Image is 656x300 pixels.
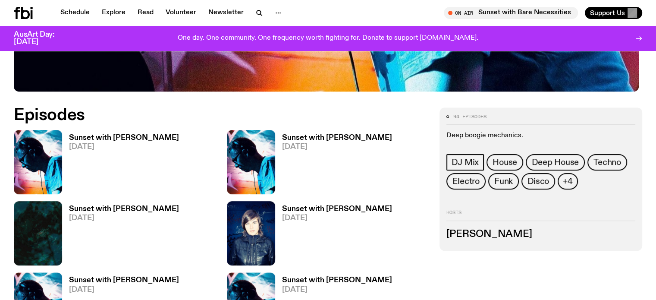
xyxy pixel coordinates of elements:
a: Funk [488,173,519,189]
h3: [PERSON_NAME] [446,230,635,239]
button: On AirSunset with Bare Necessities [444,7,578,19]
span: 94 episodes [453,114,487,119]
p: Deep boogie mechanics. [446,132,635,140]
span: Electro [452,177,480,186]
img: Simon Caldwell stands side on, looking downwards. He has headphones on. Behind him is a brightly ... [14,130,62,194]
h3: Sunset with [PERSON_NAME] [282,205,392,213]
button: Support Us [585,7,642,19]
a: Sunset with [PERSON_NAME][DATE] [62,134,179,194]
a: Sunset with [PERSON_NAME][DATE] [275,134,392,194]
p: One day. One community. One frequency worth fighting for. Donate to support [DOMAIN_NAME]. [178,35,478,42]
a: Schedule [55,7,95,19]
span: +4 [563,177,573,186]
span: [DATE] [69,215,179,222]
h3: Sunset with [PERSON_NAME] [69,205,179,213]
h3: Sunset with [PERSON_NAME] [282,134,392,142]
span: [DATE] [282,215,392,222]
a: DJ Mix [446,154,484,171]
a: Sunset with [PERSON_NAME][DATE] [275,205,392,265]
h2: Episodes [14,107,429,123]
img: Simon Caldwell stands side on, looking downwards. He has headphones on. Behind him is a brightly ... [227,130,275,194]
h3: Sunset with [PERSON_NAME] [282,277,392,284]
h2: Hosts [446,210,635,221]
a: Electro [446,173,486,189]
a: Sunset with [PERSON_NAME][DATE] [62,205,179,265]
a: Techno [587,154,627,171]
span: [DATE] [69,286,179,294]
a: Newsletter [203,7,249,19]
a: House [487,154,523,171]
a: Read [132,7,159,19]
span: Techno [593,158,621,167]
span: Deep House [532,158,579,167]
span: [DATE] [69,143,179,151]
a: Deep House [526,154,585,171]
span: Disco [527,177,549,186]
span: DJ Mix [452,158,479,167]
a: Volunteer [160,7,201,19]
h3: AusArt Day: [DATE] [14,31,69,46]
span: Funk [494,177,513,186]
span: Support Us [590,9,625,17]
span: [DATE] [282,286,392,294]
a: Disco [521,173,555,189]
a: Explore [97,7,131,19]
span: House [493,158,517,167]
button: +4 [558,173,578,189]
h3: Sunset with [PERSON_NAME] [69,134,179,142]
span: [DATE] [282,143,392,151]
h3: Sunset with [PERSON_NAME] [69,277,179,284]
